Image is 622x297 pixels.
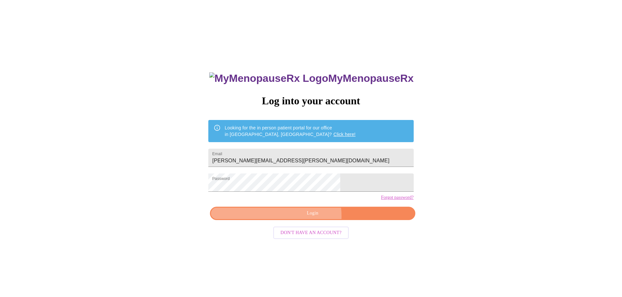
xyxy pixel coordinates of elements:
button: Login [210,207,415,220]
span: Don't have an account? [280,229,342,237]
h3: Log into your account [208,95,413,107]
div: Looking for the in person patient portal for our office in [GEOGRAPHIC_DATA], [GEOGRAPHIC_DATA]? [225,122,356,140]
img: MyMenopauseRx Logo [209,72,328,84]
h3: MyMenopauseRx [209,72,414,84]
button: Don't have an account? [273,227,349,239]
span: Login [217,209,407,217]
a: Click here! [333,132,356,137]
a: Don't have an account? [272,230,350,235]
a: Forgot password? [381,195,414,200]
